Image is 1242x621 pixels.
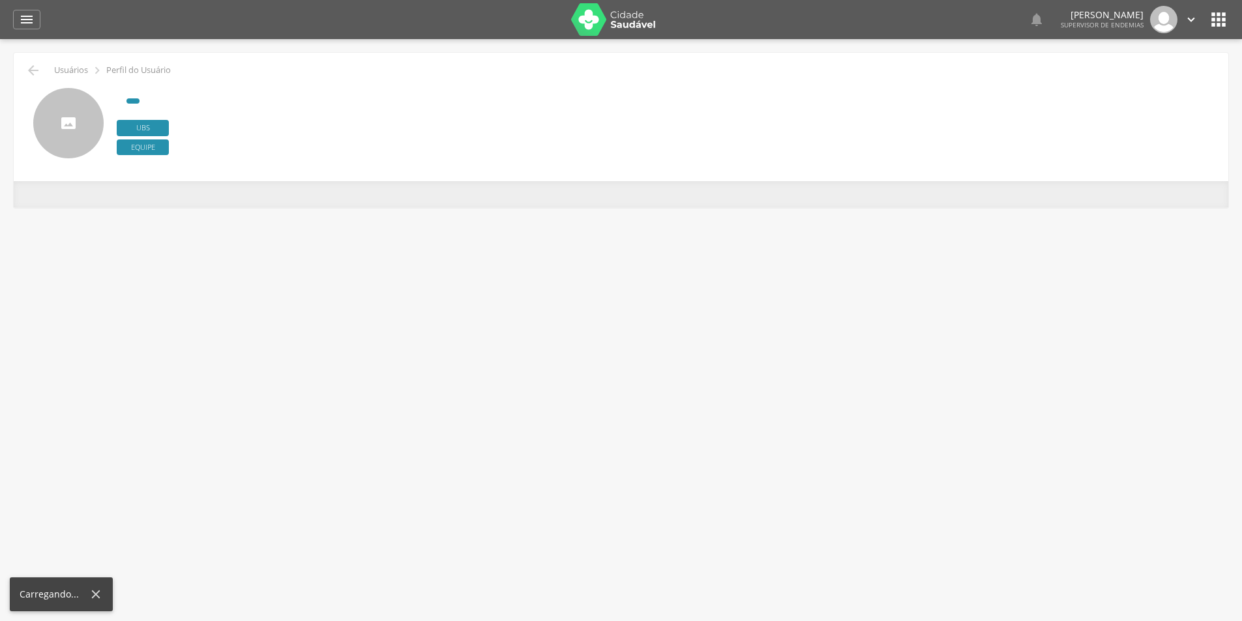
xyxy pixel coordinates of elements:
[117,139,169,156] span: Equipe
[1029,6,1044,33] a: 
[1061,20,1144,29] span: Supervisor de Endemias
[25,63,41,78] i: Voltar
[117,120,169,136] span: Ubs
[19,12,35,27] i: 
[106,65,171,76] p: Perfil do Usuário
[90,63,104,78] i: 
[54,65,88,76] p: Usuários
[1184,6,1198,33] a: 
[1029,12,1044,27] i: 
[1184,12,1198,27] i: 
[1061,10,1144,20] p: [PERSON_NAME]
[1208,9,1229,30] i: 
[13,10,40,29] a: 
